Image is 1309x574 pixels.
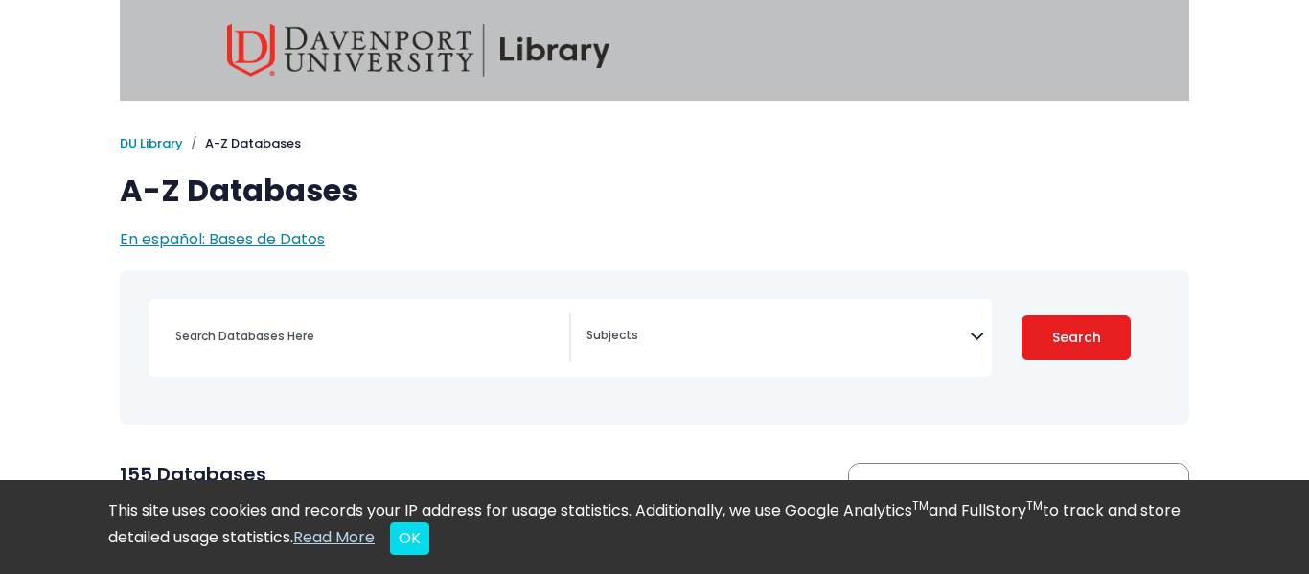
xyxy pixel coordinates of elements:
sup: TM [1026,497,1043,514]
nav: Search filters [120,270,1189,425]
button: Icon Legend [849,464,1188,517]
a: DU Library [120,134,183,152]
li: A-Z Databases [183,134,301,153]
img: Davenport University Library [227,24,610,77]
a: Read More [293,526,375,548]
div: This site uses cookies and records your IP address for usage statistics. Additionally, we use Goo... [108,499,1201,555]
span: 155 Databases [120,461,266,488]
nav: breadcrumb [120,134,1189,153]
sup: TM [912,497,929,514]
h1: A-Z Databases [120,172,1189,209]
a: En español: Bases de Datos [120,228,325,250]
button: Close [390,522,429,555]
button: Submit for Search Results [1022,315,1131,360]
textarea: Search [586,330,970,345]
input: Search database by title or keyword [164,322,569,350]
